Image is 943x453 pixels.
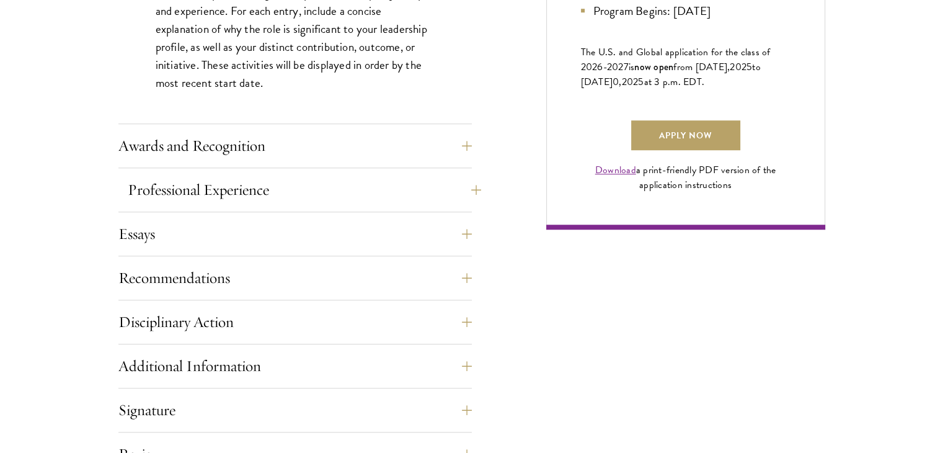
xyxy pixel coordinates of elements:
button: Recommendations [118,263,472,293]
a: Apply Now [631,120,740,150]
a: Download [595,163,636,177]
button: Awards and Recognition [118,131,472,161]
span: The U.S. and Global application for the class of 202 [581,45,771,74]
span: 6 [597,60,603,74]
span: 7 [624,60,629,74]
span: at 3 p.m. EDT. [644,74,705,89]
button: Disciplinary Action [118,307,472,337]
button: Signature [118,395,472,425]
span: now open [634,60,673,74]
li: Program Begins: [DATE] [581,2,790,20]
span: 0 [613,74,619,89]
span: 5 [638,74,644,89]
button: Additional Information [118,351,472,381]
span: , [619,74,621,89]
span: 5 [746,60,752,74]
button: Professional Experience [128,175,481,205]
span: from [DATE], [673,60,730,74]
span: to [DATE] [581,60,761,89]
span: 202 [622,74,639,89]
button: Essays [118,219,472,249]
div: a print-friendly PDF version of the application instructions [581,163,790,192]
span: -202 [603,60,624,74]
span: 202 [730,60,746,74]
span: is [629,60,635,74]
